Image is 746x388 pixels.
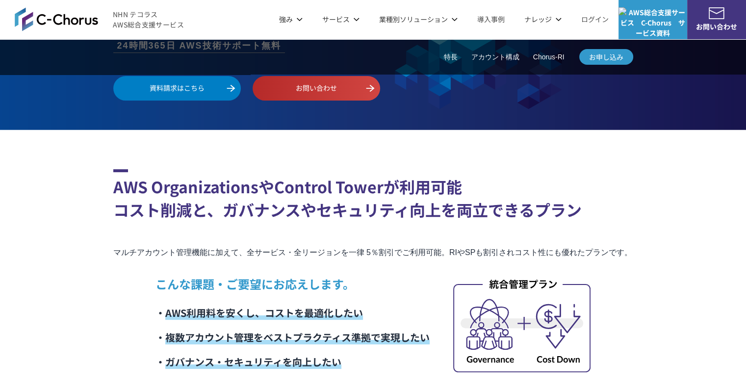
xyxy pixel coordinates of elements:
li: 24時間365日 AWS技術サポート無料 [113,39,285,52]
a: アカウント構成 [471,52,519,62]
a: 特長 [444,52,458,62]
li: ・ [155,350,430,374]
span: 複数アカウント管理をベストプラクティス準拠で実現したい [165,330,430,344]
li: ・ [155,325,430,350]
a: AWS総合支援サービス C-ChorusNHN テコラスAWS総合支援サービス [15,7,184,31]
h2: AWS OrganizationsやControl Towerが利用可能 コスト削減と、ガバナンスやセキュリティ向上を両立できるプラン [113,169,633,221]
a: Chorus-RI [533,52,565,62]
span: AWS利用料を安くし、コストを最適化したい [165,306,363,320]
p: ナレッジ [524,14,562,25]
span: ガバナンス・セキュリティを向上したい [165,355,341,369]
img: 統合管理プラン_内容イメージ [453,277,591,372]
a: お申し込み [579,49,633,65]
span: お申し込み [579,52,633,62]
p: こんな課題・ご要望にお応えします。 [155,275,430,293]
p: 強み [279,14,303,25]
a: ログイン [581,14,609,25]
p: 業種別ソリューション [379,14,458,25]
span: お問い合わせ [687,22,746,32]
a: お問い合わせ [253,76,380,101]
li: ・ [155,301,430,325]
span: NHN テコラス AWS総合支援サービス [113,9,184,30]
a: 資料請求はこちら [113,76,241,101]
p: サービス [322,14,360,25]
img: AWS総合支援サービス C-Chorus サービス資料 [618,7,687,38]
img: AWS総合支援サービス C-Chorus [15,7,98,31]
img: お問い合わせ [709,7,724,19]
p: マルチアカウント管理機能に加えて、全サービス・全リージョンを一律 5％割引でご利用可能。RIやSPも割引されコスト性にも優れたプランです。 [113,246,633,259]
a: 導入事例 [477,14,505,25]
